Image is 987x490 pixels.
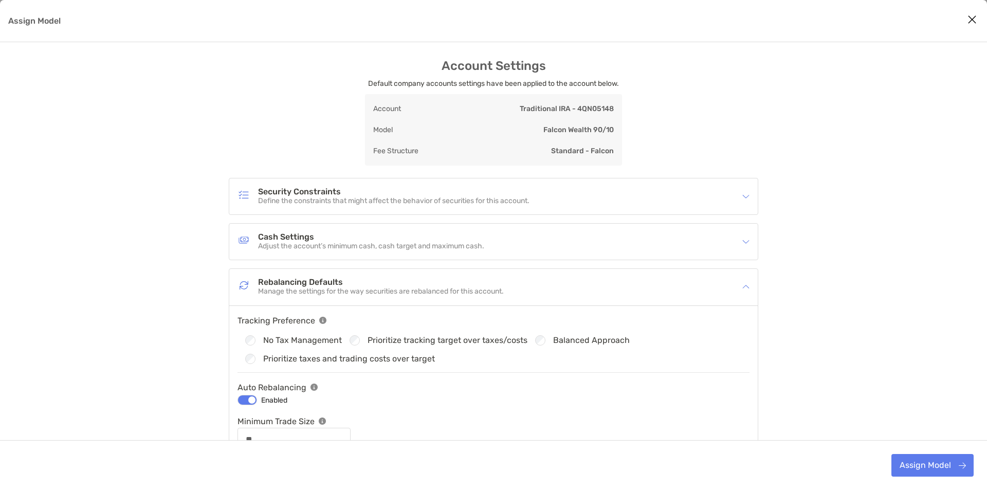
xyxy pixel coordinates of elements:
[258,278,504,287] h4: Rebalancing Defaults
[742,238,750,245] img: icon arrow
[742,283,750,291] img: icon arrow
[319,317,326,324] img: info tooltip
[373,102,401,115] p: Account
[310,384,318,391] img: info tooltip
[520,102,614,115] p: Traditional IRA - 4QN05148
[229,224,758,260] div: icon arrowCash SettingsCash SettingsAdjust the account’s minimum cash, cash target and maximum cash.
[258,233,484,242] h4: Cash Settings
[891,454,974,477] button: Assign Model
[442,59,546,73] h3: Account Settings
[229,178,758,214] div: icon arrowSecurity ConstraintsSecurity ConstraintsDefine the constraints that might affect the be...
[742,193,750,200] img: icon arrow
[258,197,529,206] p: Define the constraints that might affect the behavior of securities for this account.
[263,336,342,344] label: No Tax Management
[237,234,250,246] img: Cash Settings
[237,415,315,428] p: Minimum Trade Size
[543,123,614,136] p: Falcon Wealth 90/10
[551,144,614,157] p: Standard - Falcon
[237,314,315,327] p: Tracking Preference
[229,269,758,305] div: icon arrowRebalancing DefaultsRebalancing DefaultsManage the settings for the way securities are ...
[553,336,630,344] label: Balanced Approach
[964,12,980,28] button: Close modal
[258,242,484,251] p: Adjust the account’s minimum cash, cash target and maximum cash.
[261,394,287,407] p: Enabled
[263,354,435,363] label: Prioritize taxes and trading costs over target
[373,144,418,157] p: Fee Structure
[258,188,529,196] h4: Security Constraints
[8,14,61,27] p: Assign Model
[319,418,326,425] img: info tooltip
[237,381,306,394] p: Auto Rebalancing
[237,189,250,201] img: Security Constraints
[258,287,504,296] p: Manage the settings for the way securities are rebalanced for this account.
[373,123,393,136] p: Model
[237,279,250,292] img: Rebalancing Defaults
[368,336,527,344] label: Prioritize tracking target over taxes/costs
[368,77,619,90] p: Default company accounts settings have been applied to the account below.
